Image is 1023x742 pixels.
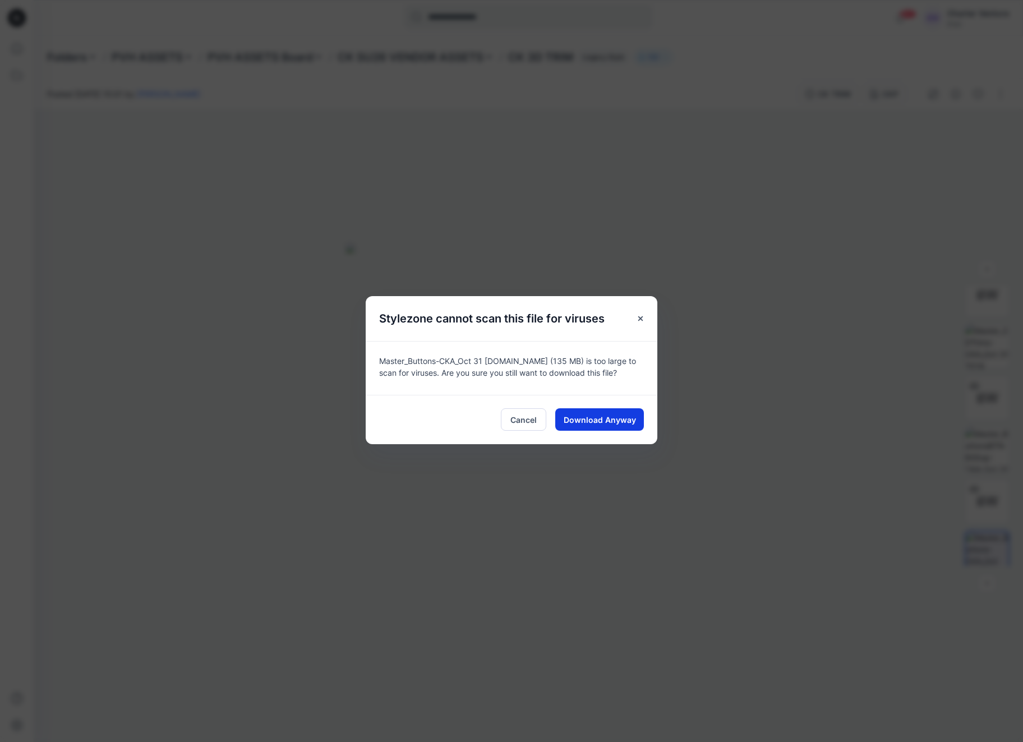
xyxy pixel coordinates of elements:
[366,296,618,341] h5: Stylezone cannot scan this file for viruses
[555,408,644,431] button: Download Anyway
[510,414,537,426] span: Cancel
[630,308,651,329] button: Close
[501,408,546,431] button: Cancel
[366,341,657,395] div: Master_Buttons-CKA_Oct 31 [DOMAIN_NAME] (135 MB) is too large to scan for viruses. Are you sure y...
[564,414,636,426] span: Download Anyway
